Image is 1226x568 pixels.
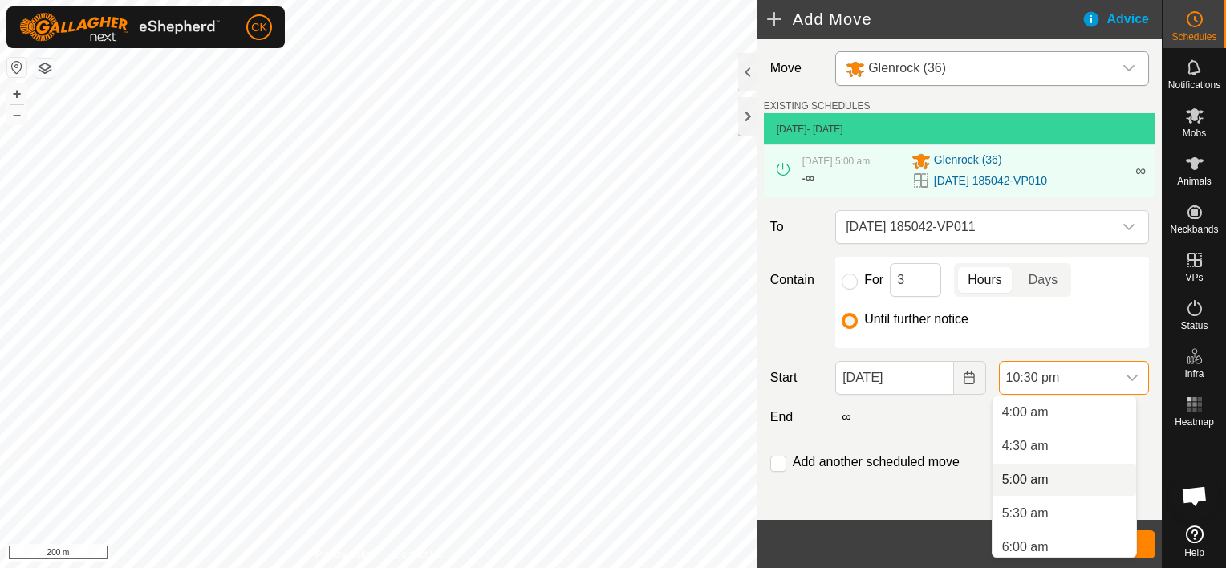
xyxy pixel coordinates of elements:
[993,497,1136,529] li: 5:30 am
[1168,80,1220,90] span: Notifications
[993,430,1136,462] li: 4:30 am
[968,270,1002,290] span: Hours
[839,211,1113,243] span: 2025-08-11 185042-VP011
[777,124,807,135] span: [DATE]
[1170,225,1218,234] span: Neckbands
[934,152,1002,171] span: Glenrock (36)
[1116,362,1148,394] div: dropdown trigger
[1002,436,1049,456] span: 4:30 am
[764,270,829,290] label: Contain
[251,19,266,36] span: CK
[767,10,1082,29] h2: Add Move
[1184,369,1204,379] span: Infra
[1163,519,1226,564] a: Help
[1002,403,1049,422] span: 4:00 am
[839,52,1113,85] span: Glenrock
[864,313,968,326] label: Until further notice
[1113,52,1145,85] div: dropdown trigger
[835,410,857,424] label: ∞
[1002,504,1049,523] span: 5:30 am
[1184,548,1204,558] span: Help
[7,58,26,77] button: Reset Map
[793,456,960,469] label: Add another scheduled move
[993,396,1136,428] li: 4:00 am
[764,210,829,244] label: To
[1183,128,1206,138] span: Mobs
[1029,270,1058,290] span: Days
[802,156,870,167] span: [DATE] 5:00 am
[954,361,986,395] button: Choose Date
[1002,538,1049,557] span: 6:00 am
[864,274,883,286] label: For
[1175,417,1214,427] span: Heatmap
[1180,321,1208,331] span: Status
[802,168,814,188] div: -
[19,13,220,42] img: Gallagher Logo
[1002,470,1049,489] span: 5:00 am
[315,547,376,562] a: Privacy Policy
[1113,211,1145,243] div: dropdown trigger
[764,99,871,113] label: EXISTING SCHEDULES
[1177,176,1212,186] span: Animals
[993,464,1136,496] li: 5:00 am
[1171,472,1219,520] div: Open chat
[764,51,829,86] label: Move
[1082,10,1162,29] div: Advice
[1135,163,1146,179] span: ∞
[764,408,829,427] label: End
[868,61,946,75] span: Glenrock (36)
[7,84,26,103] button: +
[764,368,829,387] label: Start
[395,547,442,562] a: Contact Us
[993,531,1136,563] li: 6:00 am
[1171,32,1216,42] span: Schedules
[934,172,1047,189] a: [DATE] 185042-VP010
[35,59,55,78] button: Map Layers
[1000,362,1116,394] span: 10:30 pm
[7,105,26,124] button: –
[806,171,814,185] span: ∞
[807,124,843,135] span: - [DATE]
[1185,273,1203,282] span: VPs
